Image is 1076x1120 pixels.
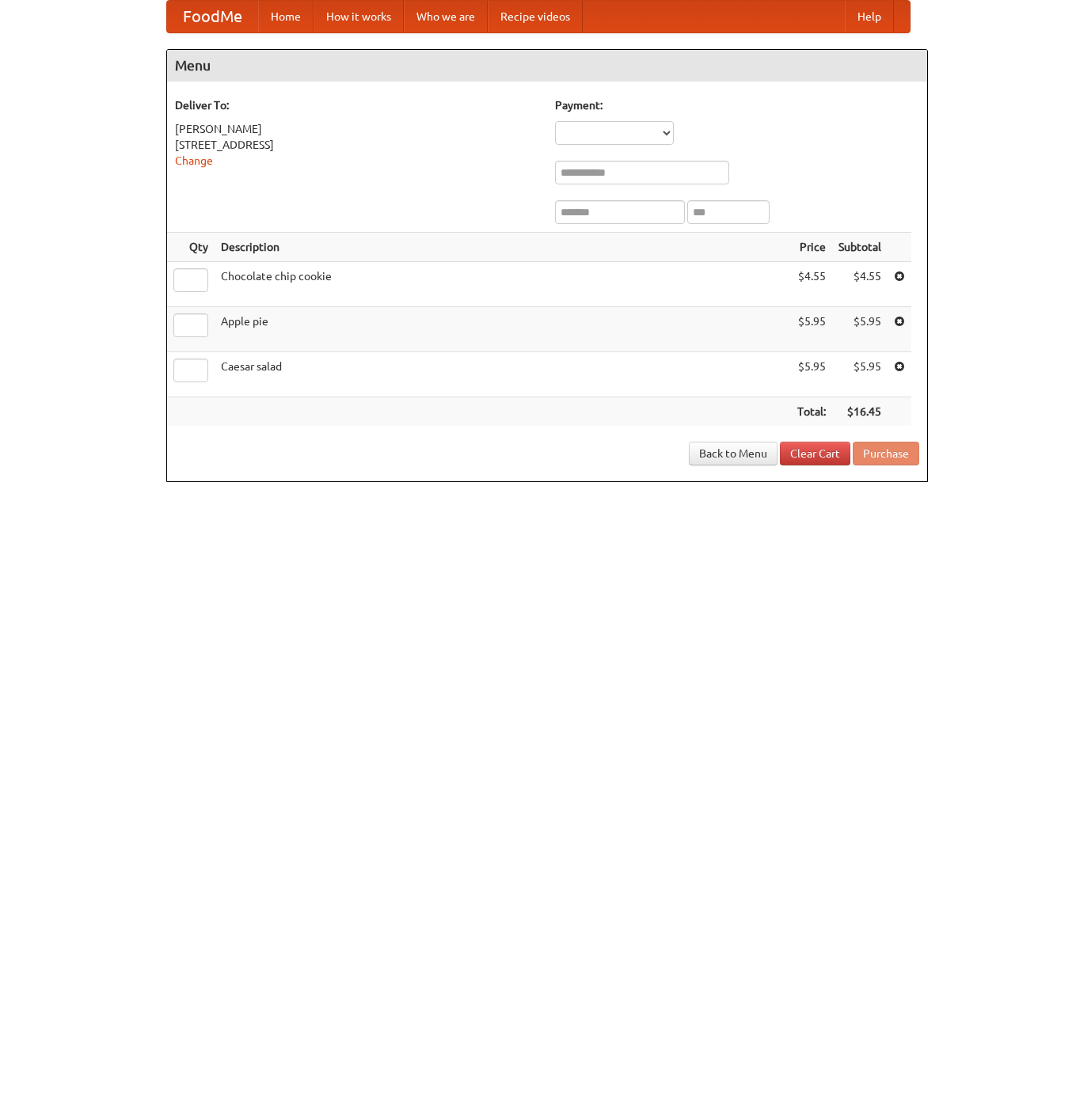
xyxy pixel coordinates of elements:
[215,307,791,352] td: Apple pie
[791,233,832,262] th: Price
[167,1,258,32] a: FoodMe
[215,352,791,397] td: Caesar salad
[215,262,791,307] td: Chocolate chip cookie
[832,397,888,427] th: $16.45
[167,233,215,262] th: Qty
[832,307,888,352] td: $5.95
[832,262,888,307] td: $4.55
[314,1,404,32] a: How it works
[404,1,488,32] a: Who we are
[791,352,832,397] td: $5.95
[175,137,539,153] div: [STREET_ADDRESS]
[689,442,778,465] a: Back to Menu
[175,154,213,167] a: Change
[175,121,539,137] div: [PERSON_NAME]
[780,442,850,465] a: Clear Cart
[791,307,832,352] td: $5.95
[853,442,919,465] button: Purchase
[215,233,791,262] th: Description
[488,1,583,32] a: Recipe videos
[832,352,888,397] td: $5.95
[167,50,927,82] h4: Menu
[845,1,894,32] a: Help
[555,97,919,113] h5: Payment:
[832,233,888,262] th: Subtotal
[791,397,832,427] th: Total:
[258,1,314,32] a: Home
[791,262,832,307] td: $4.55
[175,97,539,113] h5: Deliver To:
